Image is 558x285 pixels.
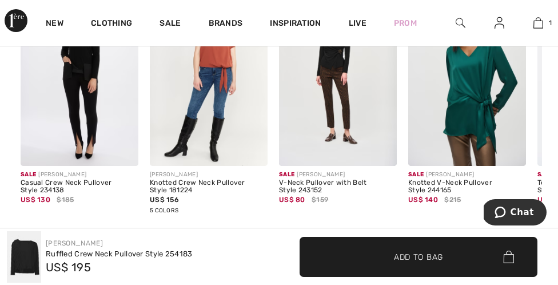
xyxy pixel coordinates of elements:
img: search the website [456,16,465,30]
span: US$ 130 [21,192,50,204]
span: $185 [57,195,74,205]
span: US$ 156 [150,196,179,204]
span: Sale [537,167,553,178]
div: Casual Crew Neck Pullover Style 234138 [21,179,138,195]
span: $159 [312,195,328,205]
span: US$ 80 [279,192,305,204]
img: My Info [495,16,504,30]
a: [PERSON_NAME] [46,239,103,247]
span: 5 Colors [150,207,178,214]
span: Sale [279,167,294,178]
a: 1 [520,16,557,30]
a: Prom [394,17,417,29]
div: V-Neck Pullover with Belt Style 243152 [279,179,397,195]
div: Knotted V-Neck Pullover Style 244165 [408,179,526,195]
div: [PERSON_NAME] [150,171,268,179]
a: Sign In [485,16,513,30]
a: Clothing [91,18,132,30]
span: 1 [549,18,552,28]
img: 1ère Avenue [5,9,27,32]
img: Bag.svg [503,251,514,263]
a: Brands [209,18,243,30]
span: Add to Bag [394,251,443,263]
span: Inspiration [270,18,321,30]
button: Add to Bag [300,237,537,277]
img: Ruffled Crew Neck Pullover Style 254183 [7,231,41,283]
img: My Bag [533,16,543,30]
span: Sale [21,167,36,178]
iframe: Opens a widget where you can chat to one of our agents [484,199,547,228]
div: Knotted Crew Neck Pullover Style 181224 [150,179,268,195]
a: New [46,18,63,30]
span: $215 [444,195,461,205]
span: US$ 140 [408,192,438,204]
a: Live [349,17,366,29]
span: Sale [408,167,424,178]
div: [PERSON_NAME] [279,171,397,179]
div: [PERSON_NAME] [408,171,526,179]
div: [PERSON_NAME] [21,171,138,179]
div: Ruffled Crew Neck Pullover Style 254183 [46,248,193,260]
a: Sale [160,18,181,30]
span: US$ 195 [46,260,91,274]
